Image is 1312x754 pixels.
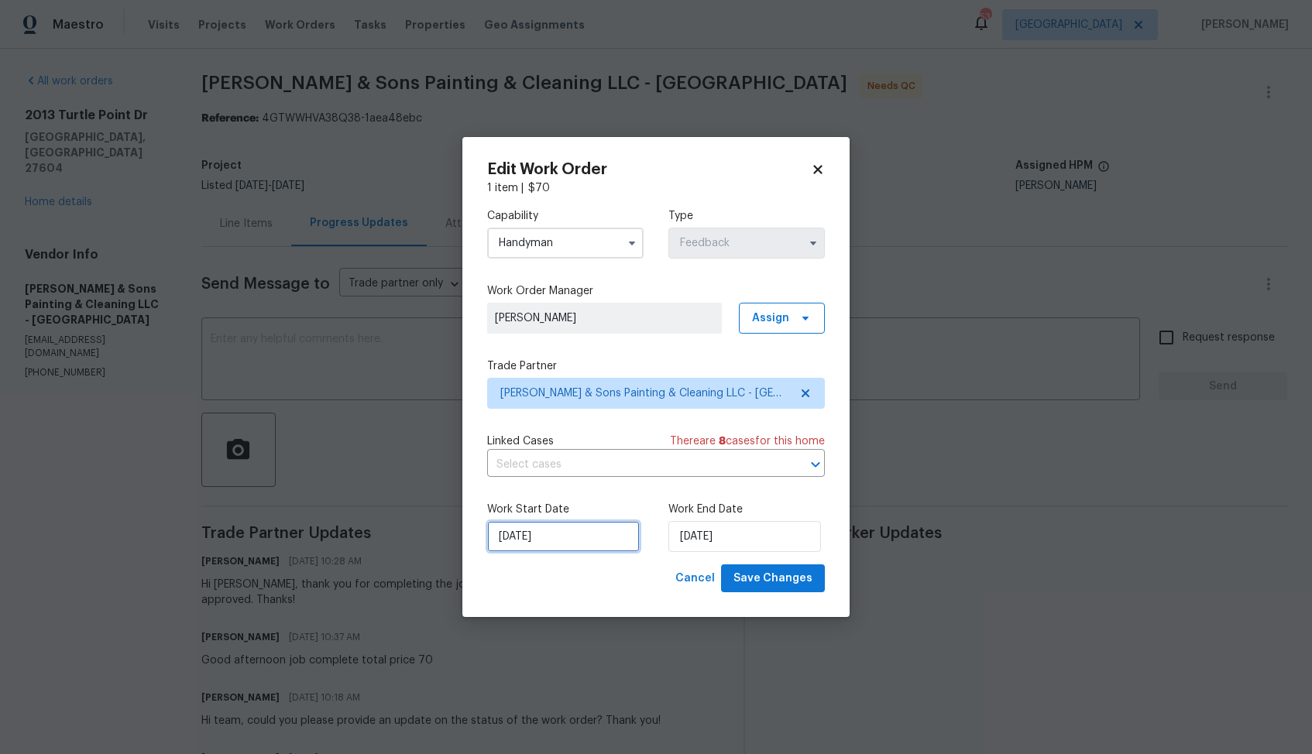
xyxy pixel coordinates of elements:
h2: Edit Work Order [487,162,811,177]
input: Select... [668,228,825,259]
span: Save Changes [733,569,812,588]
label: Trade Partner [487,358,825,374]
button: Cancel [669,564,721,593]
span: Assign [752,310,789,326]
button: Open [805,454,826,475]
label: Work End Date [668,502,825,517]
span: There are case s for this home [670,434,825,449]
input: Select cases [487,453,781,477]
button: Show options [804,234,823,252]
span: Cancel [675,569,715,588]
div: 1 item | [487,180,825,196]
span: 8 [719,436,726,447]
button: Save Changes [721,564,825,593]
input: M/D/YYYY [487,521,640,552]
input: Select... [487,228,644,259]
label: Work Order Manager [487,283,825,299]
label: Work Start Date [487,502,644,517]
span: [PERSON_NAME] & Sons Painting & Cleaning LLC - [GEOGRAPHIC_DATA] [500,386,789,401]
span: Linked Cases [487,434,554,449]
button: Show options [623,234,641,252]
label: Type [668,208,825,224]
span: $ 70 [528,183,550,194]
label: Capability [487,208,644,224]
input: M/D/YYYY [668,521,821,552]
span: [PERSON_NAME] [495,310,714,326]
